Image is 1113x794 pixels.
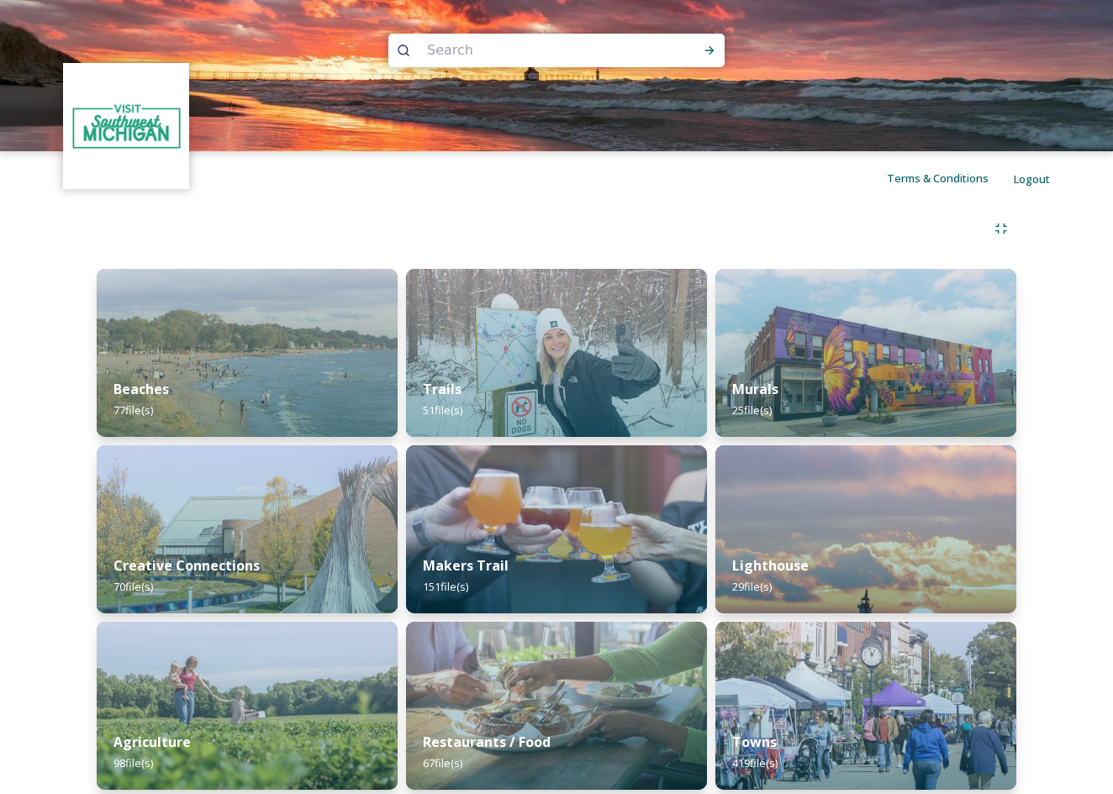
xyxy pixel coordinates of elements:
img: 6e86e90a-3ab8-48d8-8a88-bb8fe8627bc6.jpg [715,269,1016,437]
input: Search [419,32,649,69]
span: 29 file(s) [732,579,772,594]
span: 151 file(s) [423,579,468,594]
span: 51 file(s) [423,402,462,418]
img: b7c9e912-2dc6-4a73-b1e2-1b0c52ab054a.jpg [97,269,398,437]
span: 25 file(s) [732,402,772,418]
img: 08f6aeb5-ba8c-4e21-9a19-6f38cc068e82.jpg [97,622,398,790]
span: 70 file(s) [113,579,153,594]
strong: Creative Connections [113,556,260,575]
span: 98 file(s) [113,755,153,770]
img: e944854c-ce07-493c-8089-aa0d69fefab2.jpg [715,445,1016,613]
img: 76316972-a461-45f2-92e9-0540f704b1b5.jpg [406,622,707,790]
strong: Lighthouse [732,556,809,575]
img: c71acbd9-7c35-4b12-b563-08f13aa6a48e.jpg [406,269,707,437]
img: 0decbdd8-4251-42af-b088-0fab1a5157a2.jpg [66,66,187,187]
img: 593918d0-ad27-4714-830f-f24a8f979af0.jpg [715,622,1016,790]
img: 83a87e06-6b6a-4ccc-a01c-08a152e308da.jpg [97,445,398,613]
strong: Agriculture [113,733,191,751]
strong: Restaurants / Food [423,733,551,751]
strong: Towns [732,733,777,751]
span: 67 file(s) [423,755,462,770]
img: c33ad663-32e6-49da-8a73-238b807a0780.jpg [406,445,707,613]
strong: Makers Trail [423,556,509,575]
a: Terms & Conditions [887,168,1014,188]
strong: Murals [732,380,778,398]
span: Terms & Conditions [887,171,989,186]
strong: Beaches [113,380,169,398]
span: Logout [1014,171,1050,187]
span: 77 file(s) [113,402,153,418]
span: 419 file(s) [732,755,778,770]
strong: Trails [423,380,462,398]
